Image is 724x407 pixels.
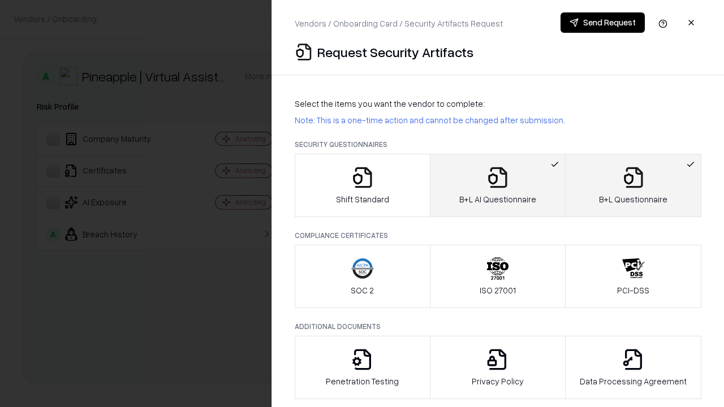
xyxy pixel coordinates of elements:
[565,154,701,217] button: B+L Questionnaire
[351,284,374,296] p: SOC 2
[336,193,389,205] p: Shift Standard
[430,336,566,399] button: Privacy Policy
[565,336,701,399] button: Data Processing Agreement
[430,154,566,217] button: B+L AI Questionnaire
[480,284,516,296] p: ISO 27001
[295,322,701,331] p: Additional Documents
[326,375,399,387] p: Penetration Testing
[295,154,430,217] button: Shift Standard
[295,98,701,110] p: Select the items you want the vendor to complete:
[295,336,430,399] button: Penetration Testing
[565,245,701,308] button: PCI-DSS
[459,193,536,205] p: B+L AI Questionnaire
[599,193,667,205] p: B+L Questionnaire
[295,18,503,29] p: Vendors / Onboarding Card / Security Artifacts Request
[295,140,701,149] p: Security Questionnaires
[295,245,430,308] button: SOC 2
[617,284,649,296] p: PCI-DSS
[580,375,687,387] p: Data Processing Agreement
[430,245,566,308] button: ISO 27001
[295,231,701,240] p: Compliance Certificates
[317,43,473,61] p: Request Security Artifacts
[295,114,701,126] p: Note: This is a one-time action and cannot be changed after submission.
[561,12,645,33] button: Send Request
[472,375,524,387] p: Privacy Policy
